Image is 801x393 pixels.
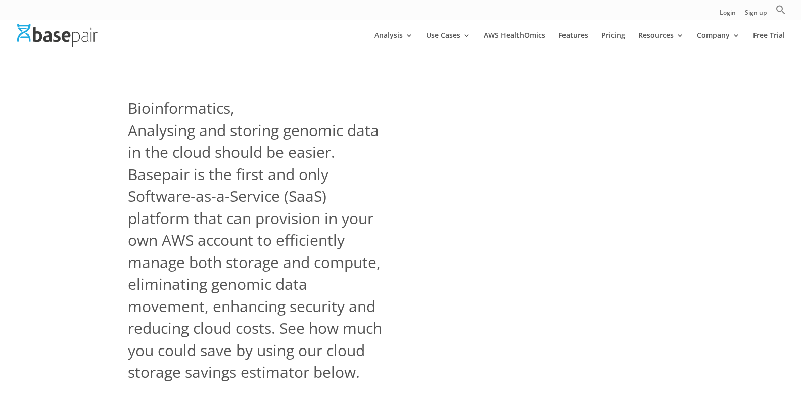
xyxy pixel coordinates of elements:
[374,32,413,56] a: Analysis
[128,97,234,119] span: Bioinformatics,
[601,32,625,56] a: Pricing
[638,32,684,56] a: Resources
[17,24,98,46] img: Basepair
[720,10,736,20] a: Login
[426,32,470,56] a: Use Cases
[484,32,545,56] a: AWS HealthOmics
[558,32,588,56] a: Features
[776,5,786,15] svg: Search
[697,32,740,56] a: Company
[415,97,673,349] iframe: Basepair - NGS Analysis Simplified
[776,5,786,20] a: Search Icon Link
[753,32,785,56] a: Free Trial
[128,119,386,383] span: Analysing and storing genomic data in the cloud should be easier. Basepair is the first and only ...
[745,10,767,20] a: Sign up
